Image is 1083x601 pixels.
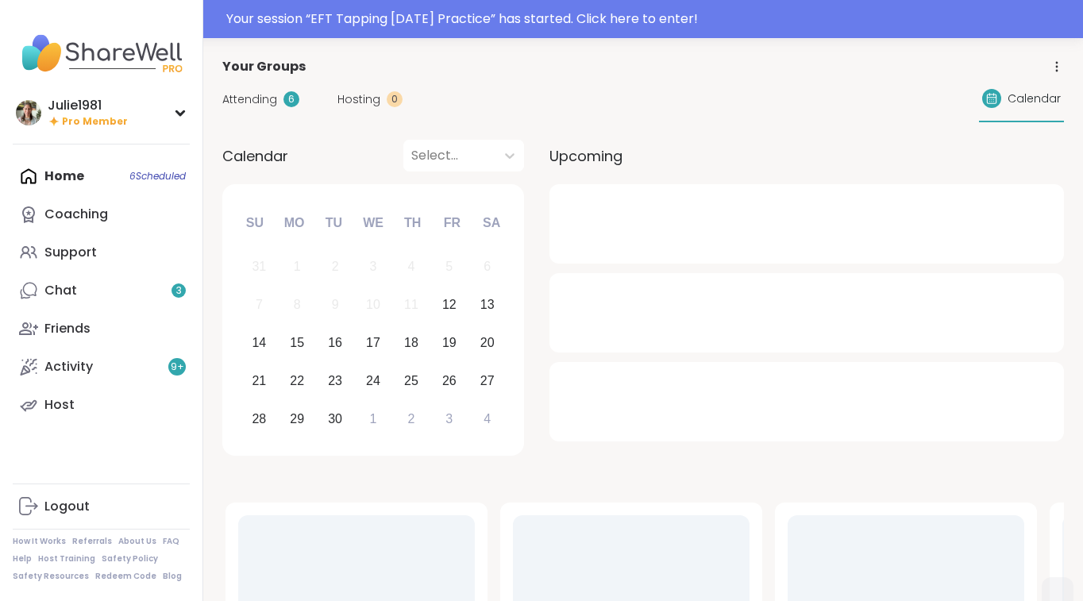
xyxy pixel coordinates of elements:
[395,288,429,322] div: Not available Thursday, September 11th, 2025
[442,294,457,315] div: 12
[280,288,314,322] div: Not available Monday, September 8th, 2025
[13,310,190,348] a: Friends
[1008,91,1061,107] span: Calendar
[332,294,339,315] div: 9
[44,244,97,261] div: Support
[280,326,314,360] div: Choose Monday, September 15th, 2025
[290,332,304,353] div: 15
[480,294,495,315] div: 13
[294,256,301,277] div: 1
[13,195,190,233] a: Coaching
[280,402,314,436] div: Choose Monday, September 29th, 2025
[337,91,380,108] span: Hosting
[445,256,453,277] div: 5
[222,145,288,167] span: Calendar
[432,250,466,284] div: Not available Friday, September 5th, 2025
[13,25,190,81] img: ShareWell Nav Logo
[407,408,414,430] div: 2
[316,206,351,241] div: Tu
[357,364,391,398] div: Choose Wednesday, September 24th, 2025
[470,364,504,398] div: Choose Saturday, September 27th, 2025
[294,294,301,315] div: 8
[13,553,32,564] a: Help
[252,408,266,430] div: 28
[62,115,128,129] span: Pro Member
[357,250,391,284] div: Not available Wednesday, September 3rd, 2025
[404,370,418,391] div: 25
[356,206,391,241] div: We
[280,364,314,398] div: Choose Monday, September 22nd, 2025
[276,206,311,241] div: Mo
[432,402,466,436] div: Choose Friday, October 3rd, 2025
[332,256,339,277] div: 2
[13,571,89,582] a: Safety Resources
[171,360,184,374] span: 9 +
[44,320,91,337] div: Friends
[95,571,156,582] a: Redeem Code
[176,284,182,298] span: 3
[252,332,266,353] div: 14
[549,145,622,167] span: Upcoming
[366,370,380,391] div: 24
[480,332,495,353] div: 20
[407,256,414,277] div: 4
[38,553,95,564] a: Host Training
[44,358,93,376] div: Activity
[237,206,272,241] div: Su
[13,487,190,526] a: Logout
[222,57,306,76] span: Your Groups
[432,364,466,398] div: Choose Friday, September 26th, 2025
[395,206,430,241] div: Th
[484,256,491,277] div: 6
[72,536,112,547] a: Referrals
[13,348,190,386] a: Activity9+
[48,97,128,114] div: Julie1981
[432,288,466,322] div: Choose Friday, September 12th, 2025
[328,408,342,430] div: 30
[163,571,182,582] a: Blog
[370,408,377,430] div: 1
[13,272,190,310] a: Chat3
[44,282,77,299] div: Chat
[13,536,66,547] a: How It Works
[280,250,314,284] div: Not available Monday, September 1st, 2025
[44,396,75,414] div: Host
[44,498,90,515] div: Logout
[318,250,353,284] div: Not available Tuesday, September 2nd, 2025
[404,332,418,353] div: 18
[318,402,353,436] div: Choose Tuesday, September 30th, 2025
[222,91,277,108] span: Attending
[283,91,299,107] div: 6
[395,402,429,436] div: Choose Thursday, October 2nd, 2025
[470,288,504,322] div: Choose Saturday, September 13th, 2025
[434,206,469,241] div: Fr
[480,370,495,391] div: 27
[242,288,276,322] div: Not available Sunday, September 7th, 2025
[318,364,353,398] div: Choose Tuesday, September 23rd, 2025
[290,370,304,391] div: 22
[445,408,453,430] div: 3
[318,326,353,360] div: Choose Tuesday, September 16th, 2025
[328,332,342,353] div: 16
[242,402,276,436] div: Choose Sunday, September 28th, 2025
[242,364,276,398] div: Choose Sunday, September 21st, 2025
[484,408,491,430] div: 4
[395,250,429,284] div: Not available Thursday, September 4th, 2025
[13,233,190,272] a: Support
[474,206,509,241] div: Sa
[442,332,457,353] div: 19
[442,370,457,391] div: 26
[470,250,504,284] div: Not available Saturday, September 6th, 2025
[395,364,429,398] div: Choose Thursday, September 25th, 2025
[357,326,391,360] div: Choose Wednesday, September 17th, 2025
[102,553,158,564] a: Safety Policy
[366,332,380,353] div: 17
[290,408,304,430] div: 29
[357,288,391,322] div: Not available Wednesday, September 10th, 2025
[240,248,506,437] div: month 2025-09
[163,536,179,547] a: FAQ
[395,326,429,360] div: Choose Thursday, September 18th, 2025
[366,294,380,315] div: 10
[470,326,504,360] div: Choose Saturday, September 20th, 2025
[470,402,504,436] div: Choose Saturday, October 4th, 2025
